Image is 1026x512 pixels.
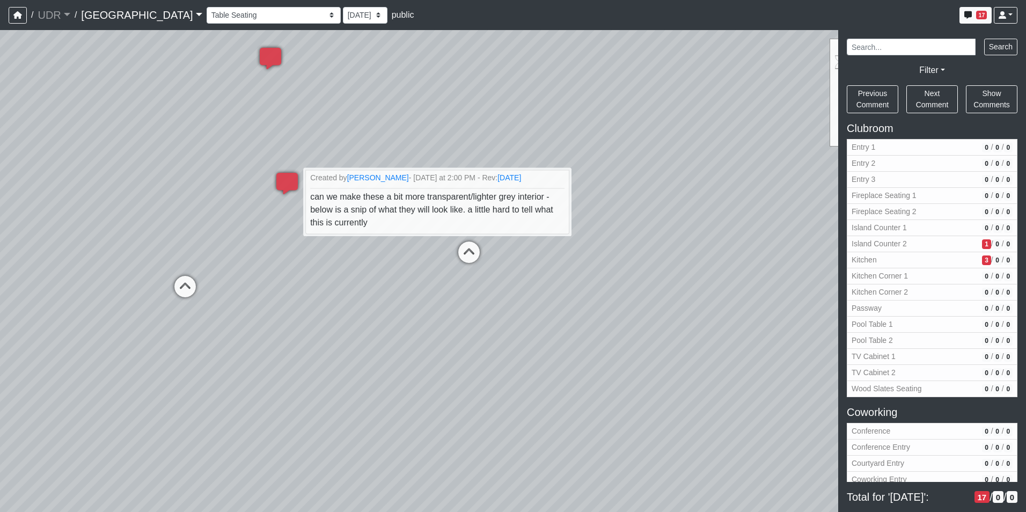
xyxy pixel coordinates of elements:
span: / [1002,190,1004,201]
span: / [1002,238,1004,250]
span: / [991,474,993,485]
span: / [991,190,993,201]
span: / [1002,142,1004,153]
button: Passway0/0/0 [847,301,1017,317]
span: # of QA/customer approval comments in revision [993,255,1002,265]
span: / [1003,491,1007,503]
a: [DATE] [497,173,521,182]
span: / [991,158,993,169]
span: # of resolved comments in revision [1004,255,1013,265]
button: Wood Slates Seating0/0/0 [847,381,1017,397]
iframe: Ybug feedback widget [8,491,71,512]
span: / [1002,426,1004,437]
span: Total for '[DATE]': [847,491,970,503]
span: / [991,442,993,453]
button: Entry 30/0/0 [847,172,1017,188]
span: Courtyard Entry [852,458,978,469]
span: 17 [976,11,987,19]
span: # of resolved comments in revision [1004,223,1013,233]
span: # of resolved comments in revision [1004,272,1013,281]
span: # of QA/customer approval comments in revision [993,427,1002,436]
button: Island Counter 10/0/0 [847,220,1017,236]
span: / [991,174,993,185]
span: # of QA/customer approval comments in revision [993,304,1002,313]
span: # of open/more info comments in revision [982,223,991,233]
h5: Coworking [847,406,1017,419]
span: can we make these a bit more transparent/lighter grey interior - below is a snip of what they wil... [310,192,555,227]
span: / [1002,158,1004,169]
span: # of QA/customer approval comments in revision [993,336,1002,346]
span: Pool Table 2 [852,335,978,346]
span: # of open/more info comments in revision [982,191,991,201]
button: Entry 10/0/0 [847,139,1017,156]
button: Fireplace Seating 10/0/0 [847,188,1017,204]
a: [GEOGRAPHIC_DATA] [81,4,202,26]
button: TV Cabinet 20/0/0 [847,365,1017,381]
span: # of QA/customer approval comments in revision [993,143,1002,152]
span: Kitchen [852,254,978,266]
span: Kitchen Corner 2 [852,287,978,298]
span: / [70,4,81,26]
span: / [1002,383,1004,394]
button: 17 [959,7,992,24]
span: # of QA/customer approval comments in revision [993,223,1002,233]
span: Wood Slates Seating [852,383,978,394]
span: # of resolved comments in revision [1004,336,1013,346]
button: Kitchen Corner 20/0/0 [847,284,1017,301]
span: # of open/more info comments in revision [982,459,991,469]
span: / [991,367,993,378]
span: Kitchen Corner 1 [852,270,978,282]
span: # of QA/customer approval comments in revision [993,368,1002,378]
span: # of open/more info comments in revision [982,336,991,346]
span: / [1002,458,1004,469]
span: # of open/more info comments in revision [982,239,991,249]
button: Search [984,39,1017,55]
button: TV Cabinet 10/0/0 [847,349,1017,365]
small: Created by - [DATE] at 2:00 PM - Rev: [310,172,565,184]
span: # of open/more info comments in revision [982,304,991,313]
span: / [991,351,993,362]
span: Conference [852,426,978,437]
span: # of QA/customer approval comments in revision [993,352,1002,362]
span: public [392,10,414,19]
span: / [1002,474,1004,485]
span: # of resolved comments in revision [1004,427,1013,436]
span: # of QA/customer approval comments in revision [993,272,1002,281]
span: # of open/more info comments in revision [982,159,991,169]
span: / [991,383,993,394]
span: # of QA/customer approval comments in revision [993,443,1002,452]
span: Entry 1 [852,142,978,153]
span: # of open/more info comments in revision [982,368,991,378]
button: Kitchen Corner 10/0/0 [847,268,1017,284]
button: Pool Table 10/0/0 [847,317,1017,333]
span: # of resolved comments in revision [1004,288,1013,297]
button: Show Comments [966,85,1017,113]
span: # of open/more info comments in revision [982,443,991,452]
input: Search [847,39,976,55]
span: # of open/more info comments in revision [982,255,991,265]
span: Island Counter 2 [852,238,978,250]
span: Entry 2 [852,158,978,169]
span: / [1002,351,1004,362]
span: Fireplace Seating 2 [852,206,978,217]
span: # of open/more info comments in revision [974,491,990,503]
span: Fireplace Seating 1 [852,190,978,201]
span: # of QA/customer approval comments in revision [993,239,1002,249]
button: Fireplace Seating 20/0/0 [847,204,1017,220]
span: # of resolved comments in revision [1004,239,1013,249]
span: Conference Entry [852,442,978,453]
span: / [1002,319,1004,330]
span: Coworking Entry [852,474,978,485]
span: / [991,303,993,314]
button: Entry 20/0/0 [847,156,1017,172]
span: # of resolved comments in revision [1004,320,1013,330]
button: Coworking Entry0/0/0 [847,472,1017,488]
span: # of open/more info comments in revision [982,352,991,362]
span: / [1002,254,1004,266]
button: Conference Entry0/0/0 [847,440,1017,456]
span: # of resolved comments in revision [1004,459,1013,469]
span: Previous Comment [856,89,889,109]
span: # of open/more info comments in revision [982,272,991,281]
span: TV Cabinet 1 [852,351,978,362]
span: / [991,142,993,153]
